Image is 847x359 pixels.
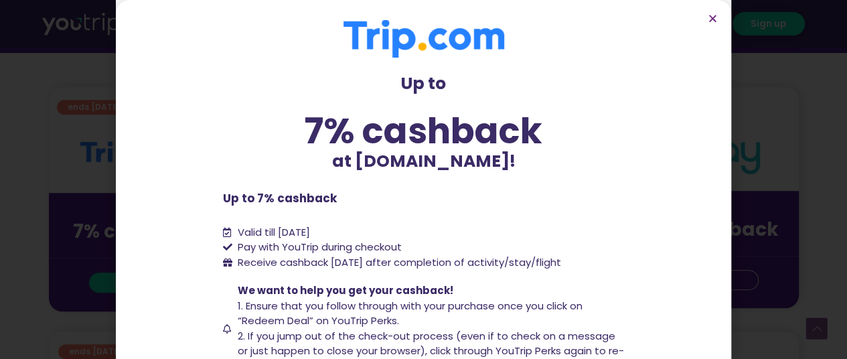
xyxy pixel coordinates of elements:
b: Up to 7% cashback [223,190,337,206]
a: Close [708,13,718,23]
span: We want to help you get your cashback! [238,283,453,297]
p: Up to [223,71,625,96]
span: Valid till [DATE] [238,225,310,239]
div: 7% cashback [223,113,625,149]
span: Pay with YouTrip during checkout [234,240,402,255]
span: 1. Ensure that you follow through with your purchase once you click on “Redeem Deal” on YouTrip P... [238,299,583,328]
span: Receive cashback [DATE] after completion of activity/stay/flight [238,255,561,269]
p: at [DOMAIN_NAME]! [223,149,625,174]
